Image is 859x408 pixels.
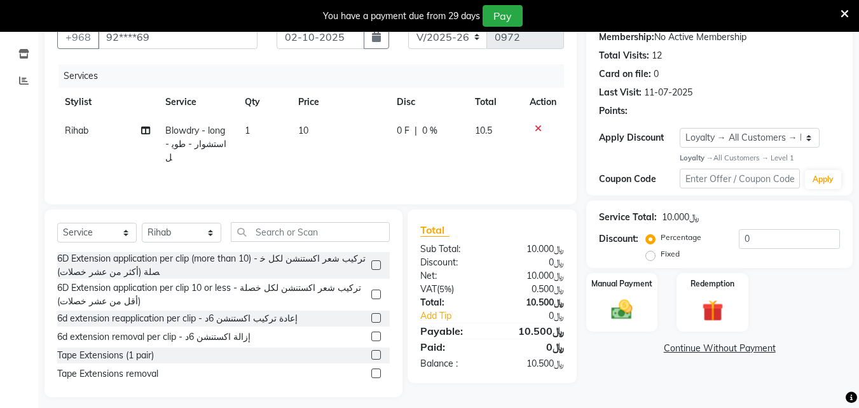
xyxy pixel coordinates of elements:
div: No Active Membership [599,31,840,44]
div: Tape Extensions removal [57,367,158,381]
div: Tape Extensions (1 pair) [57,349,154,362]
div: Points: [599,104,628,118]
strong: Loyalty → [680,153,713,162]
th: Total [467,88,523,116]
div: ﷼10.000 [492,269,574,283]
div: Services [58,64,574,88]
span: 1 [245,125,250,136]
img: _cash.svg [605,297,639,321]
span: VAT [420,283,437,295]
div: 12 [652,49,662,62]
input: Search by Name/Mobile/Email/Code [98,25,258,49]
div: ﷼0 [492,256,574,269]
div: Payable: [411,323,492,339]
div: ﷼10.000 [662,211,699,224]
div: Last Visit: [599,86,642,99]
div: ﷼10.000 [492,243,574,256]
span: | [415,124,417,137]
span: Blowdry - long - استشوار - طويل [165,125,226,163]
div: ﷼0.500 [492,283,574,296]
th: Disc [389,88,467,116]
th: Qty [237,88,291,116]
div: Total: [411,296,492,309]
div: 11-07-2025 [644,86,692,99]
div: Sub Total: [411,243,492,256]
div: All Customers → Level 1 [680,153,840,164]
span: 10 [298,125,308,136]
button: Pay [483,5,523,27]
span: 0 F [397,124,409,137]
div: 6d extension reapplication per clip - إعادة تركيب اكستنشن 6د [57,312,298,325]
div: Balance : [411,357,492,370]
div: Paid: [411,339,492,355]
button: Apply [805,170,841,189]
div: You have a payment due from 29 days [323,10,480,23]
button: +968 [57,25,99,49]
div: Apply Discount [599,131,679,144]
a: Continue Without Payment [589,342,850,355]
div: Card on file: [599,67,651,81]
label: Percentage [661,232,701,243]
div: ﷼10.500 [492,323,574,339]
div: 6D Extension application per clip (more than 10) - تركيب شعر اكستنشن لكل خصلة (أكثر من عشر خصلات) [57,252,366,279]
div: ﷼10.500 [492,296,574,309]
div: 0 [654,67,659,81]
span: 0 % [422,124,437,137]
div: ﷼0 [492,339,574,355]
span: 5% [439,284,451,294]
div: ﷼0 [506,309,574,323]
label: Redemption [691,278,734,290]
div: Net: [411,269,492,283]
img: _gift.svg [696,297,730,323]
div: Discount: [599,232,638,246]
a: Add Tip [411,309,505,323]
div: Coupon Code [599,172,679,186]
div: ﷼10.500 [492,357,574,370]
span: Total [420,223,450,237]
label: Manual Payment [591,278,652,290]
input: Search or Scan [231,222,390,242]
th: Stylist [57,88,158,116]
span: 10.5 [475,125,492,136]
th: Service [158,88,238,116]
th: Price [291,88,389,116]
div: ( ) [411,283,492,296]
div: Total Visits: [599,49,649,62]
label: Fixed [661,248,680,260]
div: 6d extension removal per clip - إزالة اكستنشن 6د [57,330,251,344]
div: Service Total: [599,211,657,224]
div: Membership: [599,31,654,44]
div: Discount: [411,256,492,269]
input: Enter Offer / Coupon Code [680,169,800,188]
span: Rihab [65,125,88,136]
th: Action [522,88,564,116]
div: 6D Extension application per clip 10 or less - تركيب شعر اكستنشن لكل خصلة (أقل من عشر خصلات) [57,281,366,308]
